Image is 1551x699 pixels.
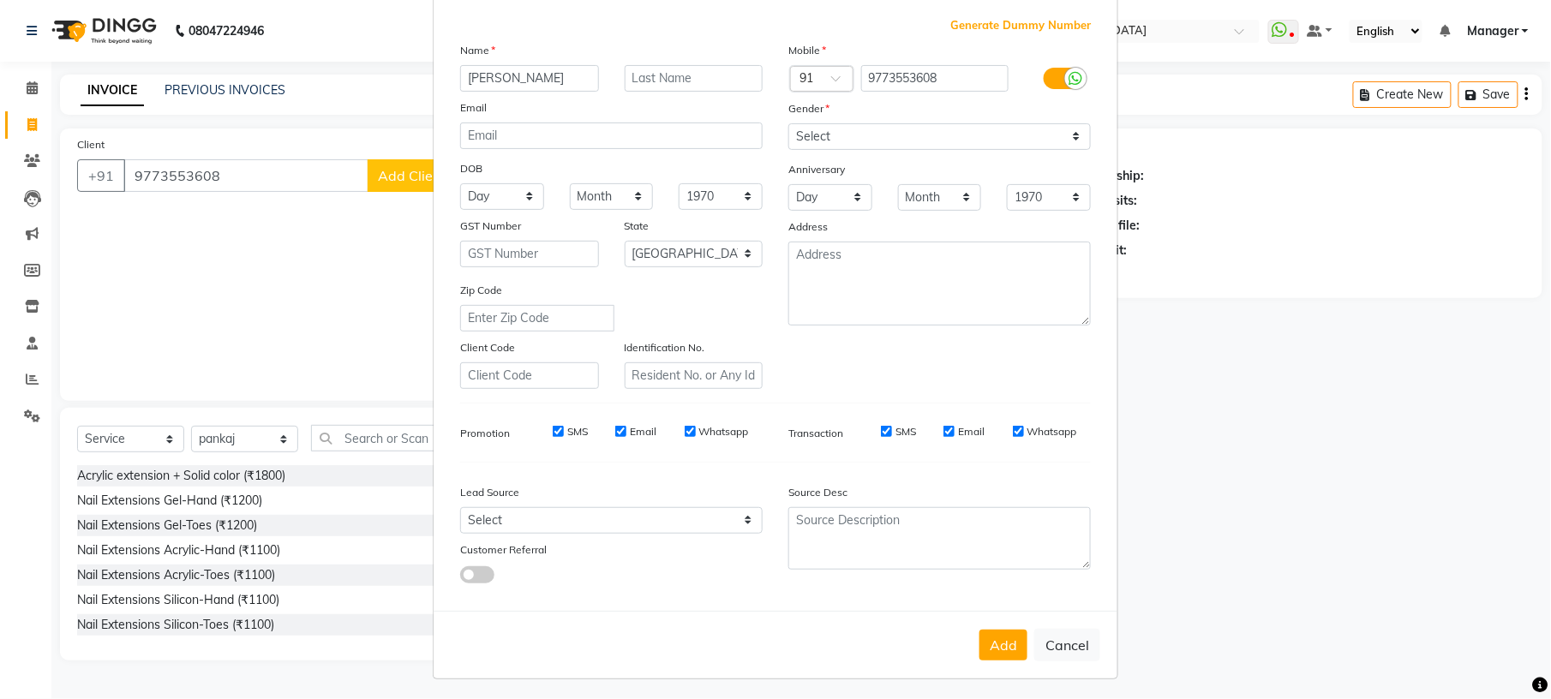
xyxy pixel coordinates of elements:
[788,101,829,116] label: Gender
[460,283,502,298] label: Zip Code
[630,424,656,439] label: Email
[895,424,916,439] label: SMS
[460,218,521,234] label: GST Number
[567,424,588,439] label: SMS
[788,162,845,177] label: Anniversary
[625,65,764,92] input: Last Name
[460,43,495,58] label: Name
[460,340,515,355] label: Client Code
[460,305,614,332] input: Enter Zip Code
[625,362,764,389] input: Resident No. or Any Id
[460,362,599,389] input: Client Code
[625,218,650,234] label: State
[1027,424,1077,439] label: Whatsapp
[958,424,985,439] label: Email
[460,485,519,500] label: Lead Source
[625,340,705,355] label: Identification No.
[950,17,1091,34] span: Generate Dummy Number
[788,43,826,58] label: Mobile
[699,424,749,439] label: Whatsapp
[460,241,599,267] input: GST Number
[460,100,487,116] label: Email
[460,161,482,176] label: DOB
[788,219,828,235] label: Address
[788,426,843,441] label: Transaction
[861,65,1009,92] input: Mobile
[460,65,599,92] input: First Name
[460,542,547,558] label: Customer Referral
[1034,629,1100,661] button: Cancel
[788,485,847,500] label: Source Desc
[979,630,1027,660] button: Add
[460,426,510,441] label: Promotion
[460,122,763,149] input: Email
